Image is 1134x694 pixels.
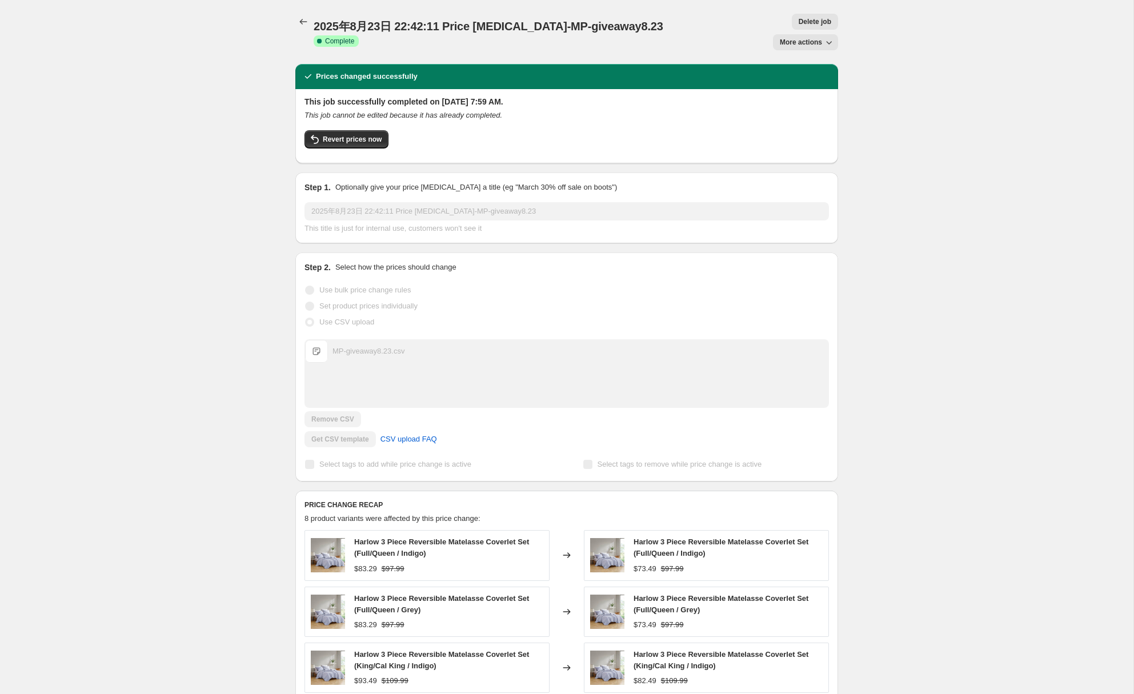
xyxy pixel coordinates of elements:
span: Use bulk price change rules [319,286,411,294]
strike: $97.99 [661,619,684,631]
button: Delete job [792,14,838,30]
img: f44316f3251249f7dbbfe77210441f5cd34e0bcf_80x.jpg [311,538,345,572]
span: Use CSV upload [319,318,374,326]
h6: PRICE CHANGE RECAP [304,500,829,510]
span: Set product prices individually [319,302,418,310]
a: CSV upload FAQ [374,430,444,448]
span: Revert prices now [323,135,382,144]
input: 30% off holiday sale [304,202,829,220]
div: $73.49 [634,619,656,631]
strike: $97.99 [661,563,684,575]
p: Select how the prices should change [335,262,456,273]
strike: $109.99 [382,675,408,687]
i: This job cannot be edited because it has already completed. [304,111,502,119]
span: This title is just for internal use, customers won't see it [304,224,482,232]
div: $73.49 [634,563,656,575]
p: Optionally give your price [MEDICAL_DATA] a title (eg "March 30% off sale on boots") [335,182,617,193]
img: f44316f3251249f7dbbfe77210441f5cd34e0bcf_80x.jpg [590,538,624,572]
div: MP-giveaway8.23.csv [332,346,404,357]
span: Select tags to remove while price change is active [598,460,762,468]
span: Harlow 3 Piece Reversible Matelasse Coverlet Set (Full/Queen / Indigo) [634,537,808,557]
strike: $97.99 [382,563,404,575]
span: More actions [780,38,822,47]
span: 2025年8月23日 22:42:11 Price [MEDICAL_DATA]-MP-giveaway8.23 [314,20,663,33]
span: Harlow 3 Piece Reversible Matelasse Coverlet Set (King/Cal King / Indigo) [634,650,808,670]
span: Harlow 3 Piece Reversible Matelasse Coverlet Set (King/Cal King / Indigo) [354,650,529,670]
img: f44316f3251249f7dbbfe77210441f5cd34e0bcf_80x.jpg [590,651,624,685]
button: Price change jobs [295,14,311,30]
span: CSV upload FAQ [380,434,437,445]
img: f44316f3251249f7dbbfe77210441f5cd34e0bcf_80x.jpg [311,651,345,685]
div: $93.49 [354,675,377,687]
div: $83.29 [354,619,377,631]
div: $82.49 [634,675,656,687]
strike: $97.99 [382,619,404,631]
img: f44316f3251249f7dbbfe77210441f5cd34e0bcf_80x.jpg [311,595,345,629]
button: Revert prices now [304,130,388,149]
h2: Prices changed successfully [316,71,418,82]
img: f44316f3251249f7dbbfe77210441f5cd34e0bcf_80x.jpg [590,595,624,629]
span: Harlow 3 Piece Reversible Matelasse Coverlet Set (Full/Queen / Grey) [634,594,808,614]
span: Harlow 3 Piece Reversible Matelasse Coverlet Set (Full/Queen / Indigo) [354,537,529,557]
span: Delete job [799,17,831,26]
span: 8 product variants were affected by this price change: [304,514,480,523]
div: $83.29 [354,563,377,575]
h2: Step 1. [304,182,331,193]
span: Harlow 3 Piece Reversible Matelasse Coverlet Set (Full/Queen / Grey) [354,594,529,614]
h2: This job successfully completed on [DATE] 7:59 AM. [304,96,829,107]
strike: $109.99 [661,675,688,687]
h2: Step 2. [304,262,331,273]
button: More actions [773,34,838,50]
span: Select tags to add while price change is active [319,460,471,468]
span: Complete [325,37,354,46]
